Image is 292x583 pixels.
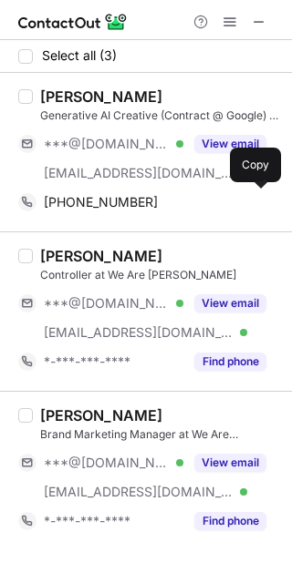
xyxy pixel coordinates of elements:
span: [PHONE_NUMBER] [44,194,158,210]
div: [PERSON_NAME] [40,247,162,265]
span: Select all (3) [42,48,117,63]
button: Reveal Button [194,512,266,530]
span: [EMAIL_ADDRESS][DOMAIN_NAME] [44,484,234,500]
div: Controller at We Are [PERSON_NAME] [40,267,281,283]
div: [PERSON_NAME] [40,406,162,424]
div: Brand Marketing Manager at We Are [PERSON_NAME] [40,426,281,443]
span: [EMAIL_ADDRESS][DOMAIN_NAME] [44,324,234,341]
button: Reveal Button [194,294,266,312]
span: [EMAIL_ADDRESS][DOMAIN_NAME] [44,165,234,181]
span: ***@[DOMAIN_NAME] [44,136,170,152]
button: Reveal Button [194,353,266,371]
button: Reveal Button [194,135,266,153]
span: ***@[DOMAIN_NAME] [44,455,170,471]
div: Generative AI Creative (Contract @ Google) at We Are [PERSON_NAME] [40,107,281,124]
span: ***@[DOMAIN_NAME] [44,295,170,312]
button: Reveal Button [194,454,266,472]
img: ContactOut v5.3.10 [18,11,128,33]
div: [PERSON_NAME] [40,87,162,106]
